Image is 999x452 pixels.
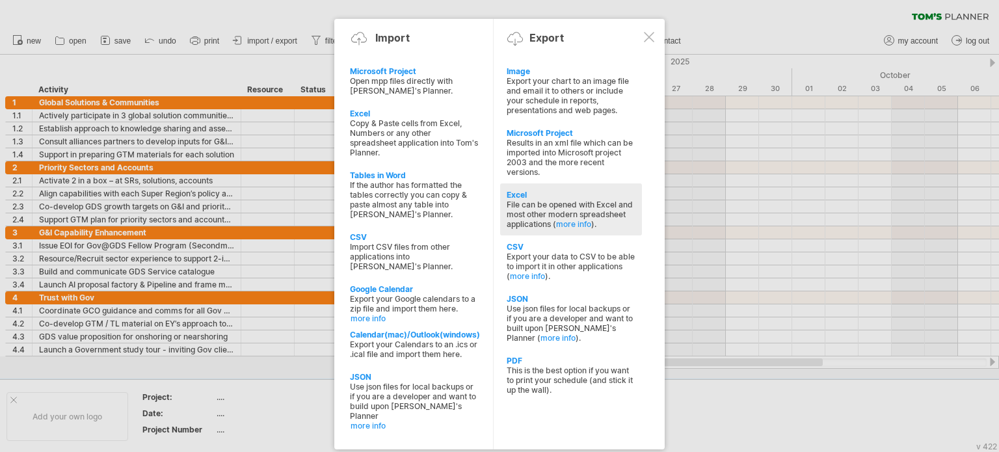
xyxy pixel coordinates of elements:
div: Excel [350,109,479,118]
div: If the author has formatted the tables correctly you can copy & paste almost any table into [PERS... [350,180,479,219]
a: more info [351,313,479,323]
div: Microsoft Project [507,128,635,138]
div: This is the best option if you want to print your schedule (and stick it up the wall). [507,366,635,395]
a: more info [351,421,479,431]
a: more info [540,333,576,343]
div: Use json files for local backups or if you are a developer and want to built upon [PERSON_NAME]'s... [507,304,635,343]
div: JSON [507,294,635,304]
div: Copy & Paste cells from Excel, Numbers or any other spreadsheet application into Tom's Planner. [350,118,479,157]
div: Import [375,31,410,44]
a: more info [510,271,545,281]
div: Excel [507,190,635,200]
div: Export your data to CSV to be able to import it in other applications ( ). [507,252,635,281]
div: CSV [507,242,635,252]
a: more info [556,219,591,229]
div: Image [507,66,635,76]
div: Tables in Word [350,170,479,180]
div: Results in an xml file which can be imported into Microsoft project 2003 and the more recent vers... [507,138,635,177]
div: File can be opened with Excel and most other modern spreadsheet applications ( ). [507,200,635,229]
div: PDF [507,356,635,366]
div: Export [529,31,564,44]
div: Export your chart to an image file and email it to others or include your schedule in reports, pr... [507,76,635,115]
